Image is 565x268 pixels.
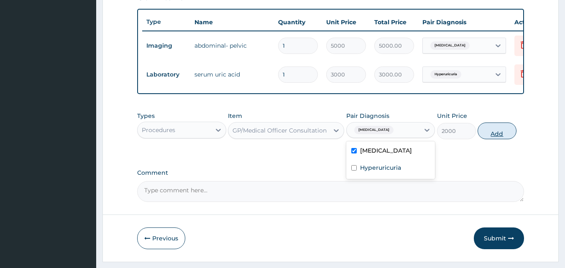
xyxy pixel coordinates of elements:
label: Unit Price [437,112,467,120]
th: Name [190,14,274,31]
th: Unit Price [322,14,370,31]
label: Hyperuricuria [360,163,401,172]
label: Comment [137,169,524,176]
button: Previous [137,227,185,249]
th: Pair Diagnosis [418,14,510,31]
label: [MEDICAL_DATA] [360,146,412,155]
span: [MEDICAL_DATA] [354,126,394,134]
td: Imaging [142,38,190,54]
div: Procedures [142,126,175,134]
th: Total Price [370,14,418,31]
th: Quantity [274,14,322,31]
td: Laboratory [142,67,190,82]
div: GP/Medical Officer Consultation [233,126,327,135]
th: Actions [510,14,552,31]
span: Hyperuricuria [430,70,461,79]
label: Pair Diagnosis [346,112,389,120]
button: Submit [474,227,524,249]
td: abdominal- pelvic [190,37,274,54]
td: serum uric acid [190,66,274,83]
label: Item [228,112,242,120]
button: Add [478,123,516,139]
label: Types [137,112,155,120]
span: [MEDICAL_DATA] [430,41,470,50]
th: Type [142,14,190,30]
